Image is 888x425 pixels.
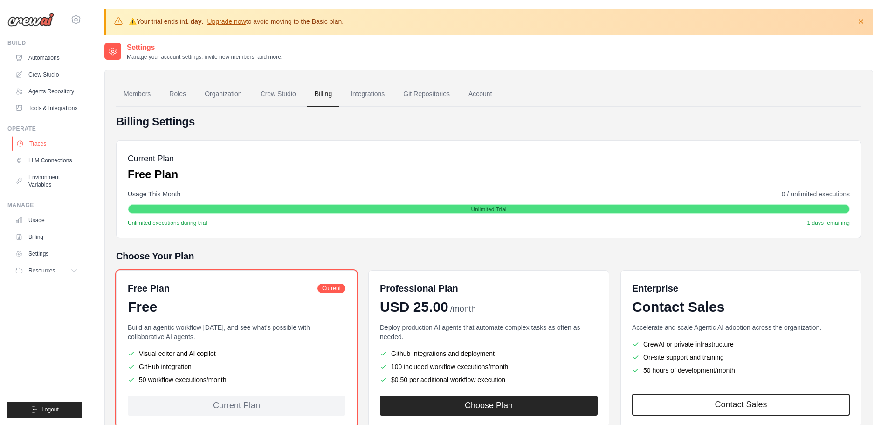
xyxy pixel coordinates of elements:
[380,396,598,416] button: Choose Plan
[7,125,82,132] div: Operate
[11,101,82,116] a: Tools & Integrations
[632,323,850,332] p: Accelerate and scale Agentic AI adoption across the organization.
[11,213,82,228] a: Usage
[128,189,180,199] span: Usage This Month
[632,353,850,362] li: On-site support and training
[128,299,345,315] div: Free
[41,406,59,413] span: Logout
[128,323,345,341] p: Build an agentic workflow [DATE], and see what's possible with collaborative AI agents.
[11,170,82,192] a: Environment Variables
[782,189,850,199] span: 0 / unlimited executions
[380,299,448,315] span: USD 25.00
[632,299,850,315] div: Contact Sales
[461,82,500,107] a: Account
[343,82,392,107] a: Integrations
[129,17,344,26] p: Your trial ends in . to avoid moving to the Basic plan.
[11,84,82,99] a: Agents Repository
[11,153,82,168] a: LLM Connections
[128,396,345,416] div: Current Plan
[11,230,82,244] a: Billing
[380,362,598,371] li: 100 included workflow executions/month
[11,67,82,82] a: Crew Studio
[396,82,457,107] a: Git Repositories
[7,402,82,418] button: Logout
[632,282,850,295] h6: Enterprise
[129,18,137,25] strong: ⚠️
[128,167,178,182] p: Free Plan
[632,340,850,349] li: CrewAI or private infrastructure
[116,82,158,107] a: Members
[450,303,476,315] span: /month
[471,206,506,213] span: Unlimited Trial
[128,375,345,384] li: 50 workflow executions/month
[380,282,458,295] h6: Professional Plan
[380,375,598,384] li: $0.50 per additional workflow execution
[11,263,82,278] button: Resources
[128,152,178,165] h5: Current Plan
[807,219,850,227] span: 1 days remaining
[197,82,249,107] a: Organization
[128,362,345,371] li: GitHub integration
[185,18,202,25] strong: 1 day
[7,39,82,47] div: Build
[253,82,303,107] a: Crew Studio
[380,323,598,341] p: Deploy production AI agents that automate complex tasks as often as needed.
[116,250,861,263] h5: Choose Your Plan
[127,53,282,61] p: Manage your account settings, invite new members, and more.
[7,202,82,209] div: Manage
[128,349,345,358] li: Visual editor and AI copilot
[162,82,193,107] a: Roles
[11,50,82,65] a: Automations
[127,42,282,53] h2: Settings
[317,284,345,293] span: Current
[11,246,82,261] a: Settings
[12,136,83,151] a: Traces
[128,219,207,227] span: Unlimited executions during trial
[307,82,339,107] a: Billing
[632,366,850,375] li: 50 hours of development/month
[632,394,850,416] a: Contact Sales
[7,13,54,27] img: Logo
[28,267,55,274] span: Resources
[128,282,170,295] h6: Free Plan
[207,18,246,25] a: Upgrade now
[116,114,861,129] h4: Billing Settings
[380,349,598,358] li: Github Integrations and deployment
